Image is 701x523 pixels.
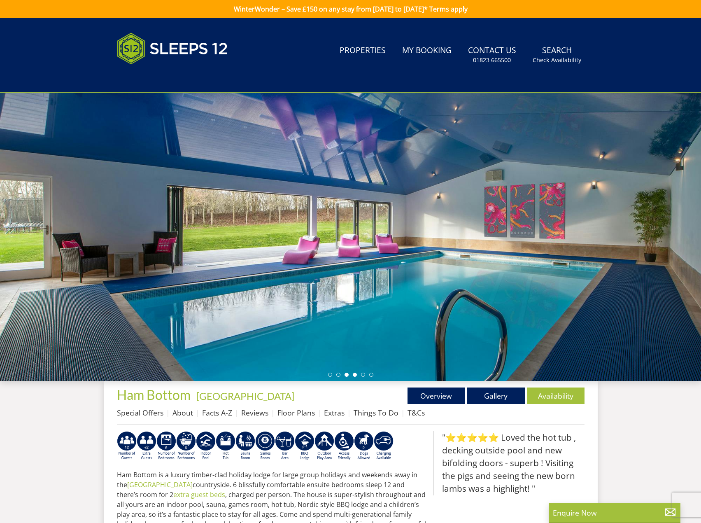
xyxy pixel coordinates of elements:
img: AD_4nXe3VD57-M2p5iq4fHgs6WJFzKj8B0b3RcPFe5LKK9rgeZlFmFoaMJPsJOOJzc7Q6RMFEqsjIZ5qfEJu1txG3QLmI_2ZW... [334,431,354,461]
img: AD_4nXeyNBIiEViFqGkFxeZn-WxmRvSobfXIejYCAwY7p4slR9Pvv7uWB8BWWl9Rip2DDgSCjKzq0W1yXMRj2G_chnVa9wg_L... [117,431,137,461]
a: T&Cs [408,408,425,418]
a: Facts A-Z [202,408,232,418]
blockquote: "⭐⭐⭐⭐⭐ Loved the hot tub , decking outside pool and new bifolding doors - superb ! Visiting the p... [433,431,585,495]
a: Floor Plans [277,408,315,418]
a: SearchCheck Availability [529,42,585,68]
small: 01823 665500 [473,56,511,64]
span: - [193,390,294,402]
a: [GEOGRAPHIC_DATA] [127,480,193,489]
img: AD_4nXeP6WuvG491uY6i5ZIMhzz1N248Ei-RkDHdxvvjTdyF2JXhbvvI0BrTCyeHgyWBEg8oAgd1TvFQIsSlzYPCTB7K21VoI... [137,431,156,461]
a: My Booking [399,42,455,60]
img: AD_4nXdmwCQHKAiIjYDk_1Dhq-AxX3fyYPYaVgX942qJE-Y7he54gqc0ybrIGUg6Qr_QjHGl2FltMhH_4pZtc0qV7daYRc31h... [176,431,196,461]
a: About [172,408,193,418]
img: Sleeps 12 [117,28,228,69]
a: Ham Bottom [117,387,193,403]
img: AD_4nXdrZMsjcYNLGsKuA84hRzvIbesVCpXJ0qqnwZoX5ch9Zjv73tWe4fnFRs2gJ9dSiUubhZXckSJX_mqrZBmYExREIfryF... [255,431,275,461]
a: Special Offers [117,408,163,418]
a: extra guest beds [173,490,225,499]
img: AD_4nXfdu1WaBqbCvRx5dFd3XGC71CFesPHPPZknGuZzXQvBzugmLudJYyY22b9IpSVlKbnRjXo7AJLKEyhYodtd_Fvedgm5q... [295,431,314,461]
img: AD_4nXdjbGEeivCGLLmyT_JEP7bTfXsjgyLfnLszUAQeQ4RcokDYHVBt5R8-zTDbAVICNoGv1Dwc3nsbUb1qR6CAkrbZUeZBN... [235,431,255,461]
img: AD_4nXcpX5uDwed6-YChlrI2BYOgXwgg3aqYHOhRm0XfZB-YtQW2NrmeCr45vGAfVKUq4uWnc59ZmEsEzoF5o39EWARlT1ewO... [216,431,235,461]
a: Properties [336,42,389,60]
img: AD_4nXcnT2OPG21WxYUhsl9q61n1KejP7Pk9ESVM9x9VetD-X_UXXoxAKaMRZGYNcSGiAsmGyKm0QlThER1osyFXNLmuYOVBV... [374,431,394,461]
small: Check Availability [533,56,581,64]
img: AD_4nXe7_8LrJK20fD9VNWAdfykBvHkWcczWBt5QOadXbvIwJqtaRaRf-iI0SeDpMmH1MdC9T1Vy22FMXzzjMAvSuTB5cJ7z5... [354,431,374,461]
a: Availability [527,388,585,404]
span: Ham Bottom [117,387,191,403]
img: AD_4nXfjdDqPkGBf7Vpi6H87bmAUe5GYCbodrAbU4sf37YN55BCjSXGx5ZgBV7Vb9EJZsXiNVuyAiuJUB3WVt-w9eJ0vaBcHg... [314,431,334,461]
img: AD_4nXeUnLxUhQNc083Qf4a-s6eVLjX_ttZlBxbnREhztiZs1eT9moZ8e5Fzbx9LK6K9BfRdyv0AlCtKptkJvtknTFvAhI3RM... [275,431,295,461]
img: AD_4nXei2dp4L7_L8OvME76Xy1PUX32_NMHbHVSts-g-ZAVb8bILrMcUKZI2vRNdEqfWP017x6NFeUMZMqnp0JYknAB97-jDN... [196,431,216,461]
a: Reviews [241,408,268,418]
iframe: Customer reviews powered by Trustpilot [113,74,199,81]
a: Extras [324,408,345,418]
img: AD_4nXfRzBlt2m0mIteXDhAcJCdmEApIceFt1SPvkcB48nqgTZkfMpQlDmULa47fkdYiHD0skDUgcqepViZHFLjVKS2LWHUqM... [156,431,176,461]
a: [GEOGRAPHIC_DATA] [196,390,294,402]
a: Overview [408,388,465,404]
a: Things To Do [354,408,398,418]
a: Gallery [467,388,525,404]
a: Contact Us01823 665500 [465,42,519,68]
p: Enquire Now [553,507,676,518]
